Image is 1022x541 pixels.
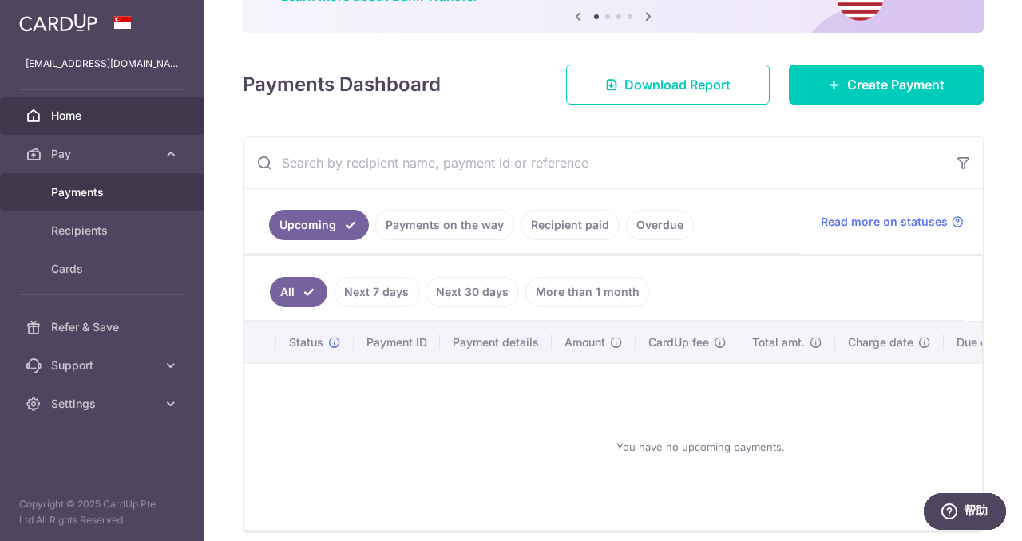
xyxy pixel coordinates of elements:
[269,210,369,240] a: Upcoming
[375,210,514,240] a: Payments on the way
[51,261,156,277] span: Cards
[270,277,327,307] a: All
[923,493,1006,533] iframe: 打开一个小组件，您可以在其中找到更多信息
[440,322,552,363] th: Payment details
[41,10,65,26] span: 帮助
[426,277,519,307] a: Next 30 days
[51,396,156,412] span: Settings
[848,334,913,350] span: Charge date
[564,334,605,350] span: Amount
[521,210,620,240] a: Recipient paid
[624,75,731,94] span: Download Report
[244,137,945,188] input: Search by recipient name, payment id or reference
[51,146,156,162] span: Pay
[19,13,97,32] img: CardUp
[752,334,805,350] span: Total amt.
[566,65,770,105] a: Download Report
[51,319,156,335] span: Refer & Save
[26,56,179,72] p: [EMAIL_ADDRESS][DOMAIN_NAME]
[243,70,441,99] h4: Payments Dashboard
[789,65,984,105] a: Create Payment
[648,334,709,350] span: CardUp fee
[821,214,948,230] span: Read more on statuses
[354,322,440,363] th: Payment ID
[334,277,419,307] a: Next 7 days
[289,334,323,350] span: Status
[821,214,964,230] a: Read more on statuses
[51,184,156,200] span: Payments
[626,210,694,240] a: Overdue
[51,108,156,124] span: Home
[51,357,156,373] span: Support
[525,277,650,307] a: More than 1 month
[847,75,945,94] span: Create Payment
[957,334,1004,350] span: Due date
[51,223,156,239] span: Recipients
